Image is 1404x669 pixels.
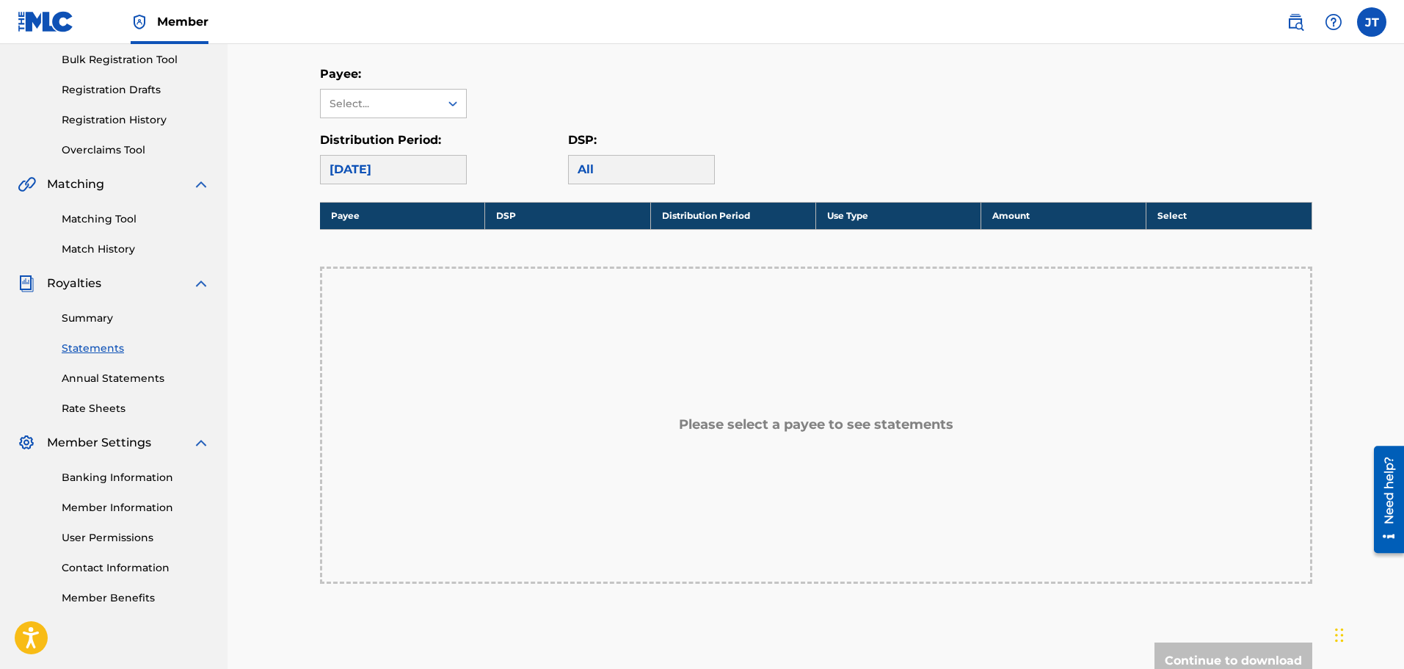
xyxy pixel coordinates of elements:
img: expand [192,434,210,452]
div: Select... [330,96,429,112]
th: Select [1146,202,1312,229]
a: Member Benefits [62,590,210,606]
span: Matching [47,176,104,193]
label: Payee: [320,67,361,81]
th: Use Type [815,202,981,229]
div: Help [1319,7,1348,37]
img: help [1325,13,1342,31]
a: User Permissions [62,530,210,546]
div: Drag [1335,613,1344,657]
span: Royalties [47,275,101,292]
a: Overclaims Tool [62,142,210,158]
span: Member Settings [47,434,151,452]
a: Banking Information [62,470,210,485]
h5: Please select a payee to see statements [679,416,953,433]
a: Registration Drafts [62,82,210,98]
a: Rate Sheets [62,401,210,416]
a: Annual Statements [62,371,210,386]
img: expand [192,176,210,193]
img: Royalties [18,275,35,292]
th: Distribution Period [650,202,815,229]
iframe: Resource Center [1363,440,1404,558]
a: Registration History [62,112,210,128]
a: Bulk Registration Tool [62,52,210,68]
iframe: Chat Widget [1331,599,1404,669]
img: MLC Logo [18,11,74,32]
img: Top Rightsholder [131,13,148,31]
a: Match History [62,242,210,257]
img: expand [192,275,210,292]
div: User Menu [1357,7,1386,37]
th: DSP [485,202,650,229]
img: search [1287,13,1304,31]
img: Matching [18,176,36,193]
img: Member Settings [18,434,35,452]
a: Member Information [62,500,210,516]
a: Statements [62,341,210,356]
span: Member [157,13,208,30]
a: Contact Information [62,560,210,576]
a: Matching Tool [62,211,210,227]
a: Summary [62,311,210,326]
th: Payee [320,202,485,229]
label: DSP: [568,133,597,147]
a: Public Search [1281,7,1310,37]
th: Amount [981,202,1146,229]
label: Distribution Period: [320,133,441,147]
